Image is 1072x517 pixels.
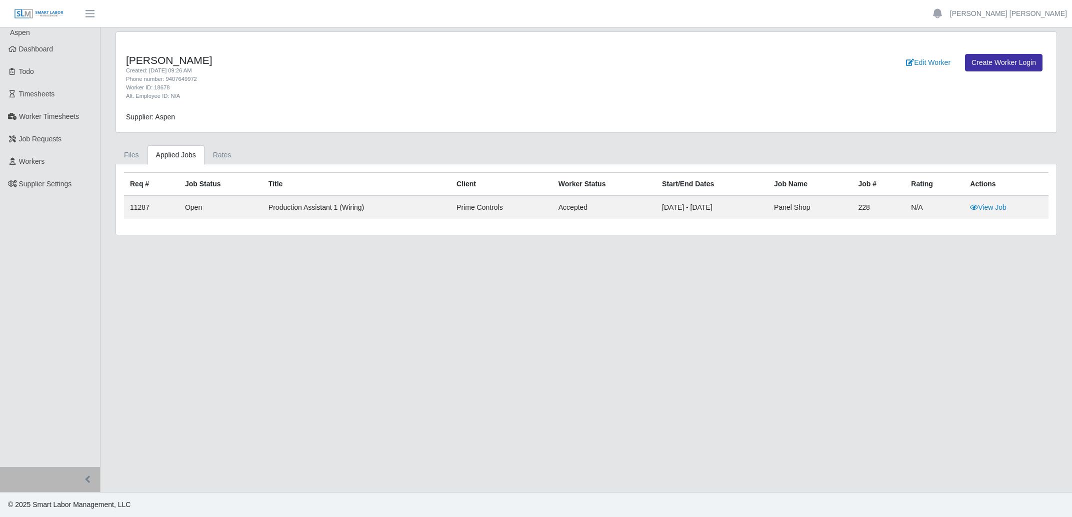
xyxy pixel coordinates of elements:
span: Worker Timesheets [19,112,79,120]
span: Aspen [10,28,30,36]
a: Files [115,145,147,165]
a: Applied Jobs [147,145,204,165]
th: Start/End Dates [656,173,768,196]
td: Production Assistant 1 (Wiring) [262,196,450,219]
td: [DATE] - [DATE] [656,196,768,219]
td: accepted [552,196,656,219]
td: 11287 [124,196,179,219]
th: Job Status [179,173,262,196]
td: N/A [905,196,964,219]
h4: [PERSON_NAME] [126,54,656,66]
div: Created: [DATE] 09:26 AM [126,66,656,75]
th: Worker Status [552,173,656,196]
th: Job # [852,173,905,196]
div: Worker ID: 18678 [126,83,656,92]
td: Panel Shop [768,196,852,219]
th: Title [262,173,450,196]
th: Rating [905,173,964,196]
th: Client [450,173,552,196]
span: Supplier: Aspen [126,113,175,121]
span: Job Requests [19,135,62,143]
td: Prime Controls [450,196,552,219]
th: Actions [964,173,1048,196]
th: Job Name [768,173,852,196]
td: 228 [852,196,905,219]
th: Req # [124,173,179,196]
a: View Job [970,203,1006,211]
img: SLM Logo [14,8,64,19]
span: Todo [19,67,34,75]
a: Rates [204,145,240,165]
div: Alt. Employee ID: N/A [126,92,656,100]
td: Open [179,196,262,219]
span: Supplier Settings [19,180,72,188]
span: Workers [19,157,45,165]
div: Phone number: 9407649972 [126,75,656,83]
a: Create Worker Login [965,54,1042,71]
span: Timesheets [19,90,55,98]
span: Dashboard [19,45,53,53]
a: Edit Worker [899,54,957,71]
a: [PERSON_NAME] [PERSON_NAME] [950,8,1067,19]
span: © 2025 Smart Labor Management, LLC [8,501,130,509]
